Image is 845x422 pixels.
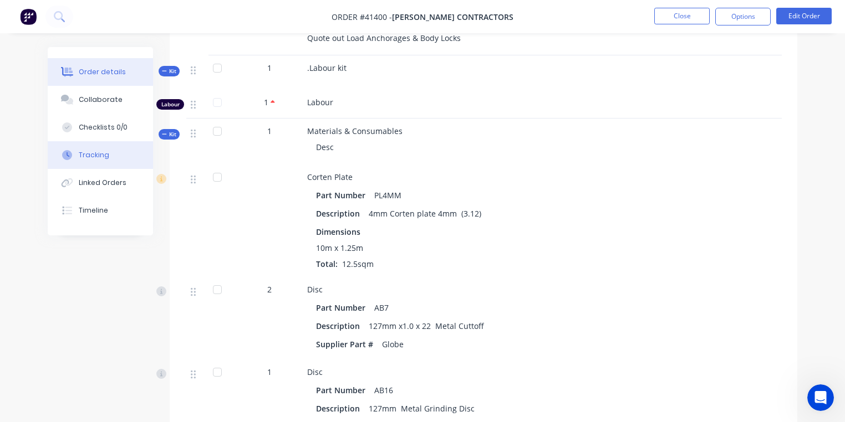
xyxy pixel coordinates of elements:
span: 2 [267,284,272,295]
button: Order details [48,58,153,86]
button: Timeline [48,197,153,224]
div: Kit [159,129,180,140]
iframe: Intercom live chat [807,384,834,411]
div: PL4MM [370,187,406,203]
div: Description [316,205,364,222]
span: Disc [307,284,323,295]
span: Total: [316,259,338,269]
span: Materials & Consumables [307,126,403,136]
span: Order #41400 - [332,12,392,22]
div: Order details [79,67,126,77]
div: Part Number [316,187,370,203]
span: Kit [162,67,176,75]
div: Timeline [79,205,108,215]
span: Dimensions [316,226,360,238]
div: Supplier Part # [316,336,378,352]
div: Tracking [79,150,109,160]
div: Kit [159,66,180,76]
div: Linked Orders [79,178,126,188]
span: 10m x 1.25m [316,242,363,254]
div: Globe [378,336,408,352]
button: Options [715,8,771,25]
span: 1 [267,366,272,378]
button: Close [654,8,710,24]
div: Description [316,318,364,334]
button: Edit Order [776,8,832,24]
div: 4mm Corten plate 4mm (3.12) [364,205,486,222]
span: .Labour kit [307,63,347,73]
div: Labour [156,99,184,110]
span: Desc [316,142,334,152]
span: Reskin Deck 4mm Drill Holes for Digger Ramps as marked on [PERSON_NAME] - 320 centres Quote out L... [307,9,580,43]
div: Checklists 0/0 [79,122,128,132]
button: Linked Orders [48,169,153,197]
span: 12.5sqm [338,259,378,269]
span: Kit [162,130,176,138]
button: Collaborate [48,86,153,114]
div: AB16 [370,382,398,398]
span: Labour [307,97,333,107]
div: Part Number [316,382,370,398]
div: Description [316,400,364,416]
div: Part Number [316,300,370,316]
img: Factory [20,8,37,25]
button: Checklists 0/0 [48,114,153,141]
div: 127mm Metal Grinding Disc [364,400,479,416]
div: AB7 [370,300,393,316]
div: Collaborate [79,95,123,105]
div: 127mm x1.0 x 22 Metal Cuttoff [364,318,488,334]
span: Corten Plate [307,172,353,182]
span: 1 [267,62,272,74]
span: 1 [264,96,268,108]
span: [PERSON_NAME] Contractors [392,12,513,22]
span: 1 [267,125,272,137]
button: Tracking [48,141,153,169]
span: Disc [307,367,323,377]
